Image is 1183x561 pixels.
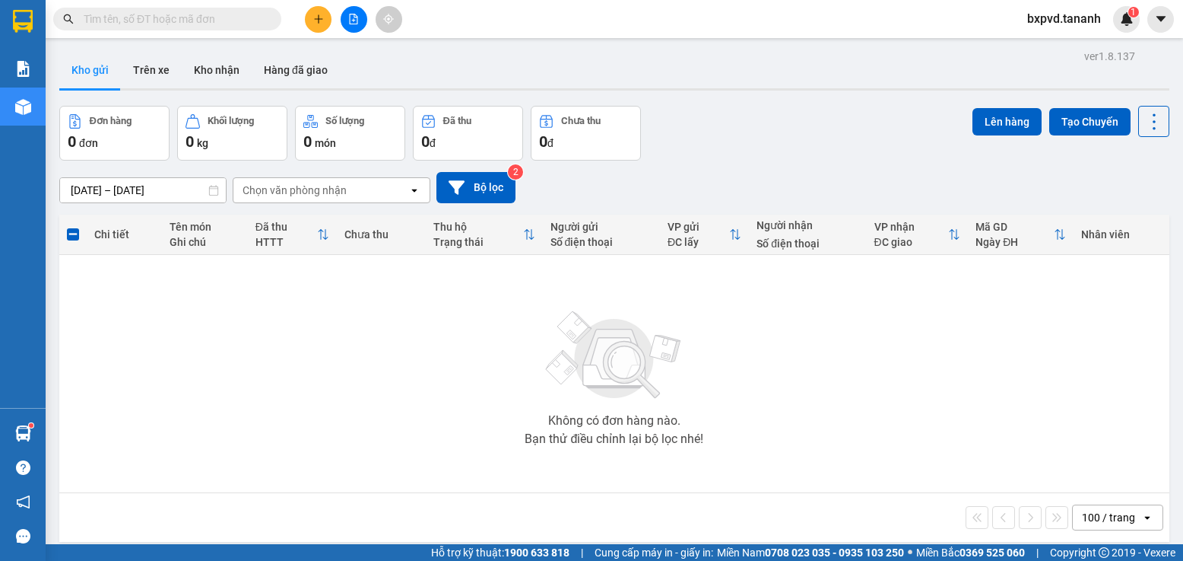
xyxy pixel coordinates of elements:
span: 0 [421,132,430,151]
span: 0 [68,132,76,151]
button: plus [305,6,331,33]
button: Hàng đã giao [252,52,340,88]
div: Đã thu [443,116,471,126]
span: đơn [79,137,98,149]
button: Đơn hàng0đơn [59,106,170,161]
div: Chi tiết [94,228,154,241]
div: Người nhận [756,219,858,231]
span: 0 [303,132,312,151]
span: đ [547,137,553,149]
div: Số lượng [325,116,364,126]
span: đ [430,137,436,149]
button: Bộ lọc [436,172,515,203]
sup: 1 [1128,7,1139,18]
button: Số lượng0món [295,106,405,161]
div: Chọn văn phòng nhận [243,183,347,198]
div: 100 / trang [1082,510,1135,525]
input: Tìm tên, số ĐT hoặc mã đơn [84,11,263,27]
div: Đã thu [255,221,317,233]
div: Tên món [170,221,240,233]
button: Khối lượng0kg [177,106,287,161]
div: ver 1.8.137 [1084,48,1135,65]
img: warehouse-icon [15,426,31,441]
div: Chưa thu [561,116,601,126]
img: svg+xml;base64,PHN2ZyBjbGFzcz0ibGlzdC1wbHVnX19zdmciIHhtbG5zPSJodHRwOi8vd3d3LnczLm9yZy8yMDAwL3N2Zy... [538,302,690,409]
span: caret-down [1154,12,1168,26]
div: Ghi chú [170,236,240,248]
div: Trạng thái [433,236,522,248]
img: warehouse-icon [15,99,31,115]
span: notification [16,495,30,509]
span: Hỗ trợ kỹ thuật: [431,544,569,561]
th: Toggle SortBy [968,215,1073,255]
strong: 1900 633 818 [504,547,569,559]
img: logo-vxr [13,10,33,33]
th: Toggle SortBy [248,215,337,255]
span: kg [197,137,208,149]
button: Chưa thu0đ [531,106,641,161]
button: Trên xe [121,52,182,88]
span: 1 [1131,7,1136,18]
button: Tạo Chuyến [1049,108,1131,135]
div: Không có đơn hàng nào. [548,415,680,427]
div: Thu hộ [433,221,522,233]
div: Chưa thu [344,228,418,241]
span: Miền Bắc [916,544,1025,561]
button: Đã thu0đ [413,106,523,161]
strong: 0369 525 060 [959,547,1025,559]
svg: open [1141,512,1153,524]
button: Lên hàng [972,108,1042,135]
button: caret-down [1147,6,1174,33]
sup: 2 [508,164,523,180]
button: Kho gửi [59,52,121,88]
span: search [63,14,74,24]
div: VP nhận [874,221,949,233]
svg: open [408,184,420,196]
th: Toggle SortBy [426,215,542,255]
span: 0 [186,132,194,151]
button: file-add [341,6,367,33]
div: HTTT [255,236,317,248]
span: | [1036,544,1039,561]
div: Bạn thử điều chỉnh lại bộ lọc nhé! [525,433,703,445]
th: Toggle SortBy [867,215,969,255]
strong: 0708 023 035 - 0935 103 250 [765,547,904,559]
span: aim [383,14,394,24]
span: copyright [1099,547,1109,558]
div: Số điện thoại [550,236,652,248]
span: bxpvd.tananh [1015,9,1113,28]
span: file-add [348,14,359,24]
div: Số điện thoại [756,237,858,250]
img: solution-icon [15,61,31,77]
div: Ngày ĐH [975,236,1053,248]
button: Kho nhận [182,52,252,88]
span: Cung cấp máy in - giấy in: [595,544,713,561]
span: message [16,529,30,543]
div: Người gửi [550,221,652,233]
span: question-circle [16,461,30,475]
span: món [315,137,336,149]
span: ⚪️ [908,550,912,556]
div: Nhân viên [1081,228,1162,241]
div: ĐC lấy [668,236,729,248]
th: Toggle SortBy [660,215,749,255]
span: | [581,544,583,561]
div: Mã GD [975,221,1053,233]
div: Khối lượng [208,116,254,126]
div: Đơn hàng [90,116,132,126]
span: 0 [539,132,547,151]
div: ĐC giao [874,236,949,248]
span: Miền Nam [717,544,904,561]
span: plus [313,14,324,24]
div: VP gửi [668,221,729,233]
input: Select a date range. [60,178,226,202]
img: icon-new-feature [1120,12,1134,26]
button: aim [376,6,402,33]
sup: 1 [29,423,33,428]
